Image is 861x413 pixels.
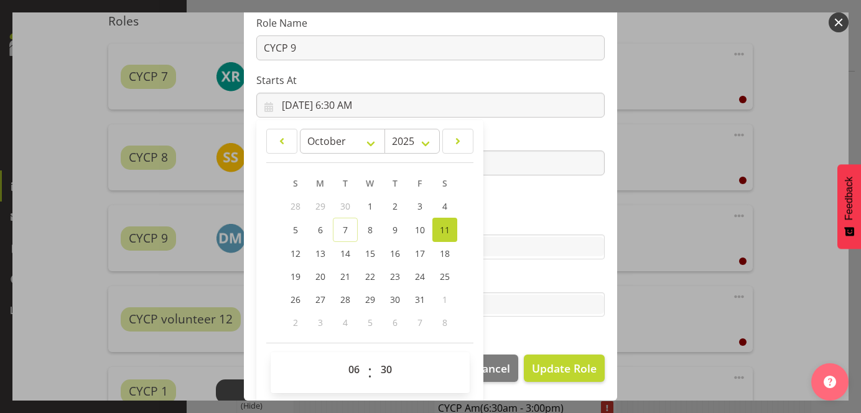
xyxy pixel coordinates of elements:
[440,248,450,259] span: 18
[293,177,298,189] span: S
[291,271,300,282] span: 19
[358,242,383,265] a: 15
[365,248,375,259] span: 15
[432,265,457,288] a: 25
[315,200,325,212] span: 29
[393,317,398,328] span: 6
[358,265,383,288] a: 22
[291,200,300,212] span: 28
[283,265,308,288] a: 19
[383,195,407,218] a: 2
[291,294,300,305] span: 26
[440,271,450,282] span: 25
[308,265,333,288] a: 20
[368,357,372,388] span: :
[417,317,422,328] span: 7
[318,224,323,236] span: 6
[432,195,457,218] a: 4
[293,317,298,328] span: 2
[442,317,447,328] span: 8
[467,355,518,382] button: Cancel
[532,360,597,376] span: Update Role
[407,288,432,311] a: 31
[393,177,398,189] span: T
[390,248,400,259] span: 16
[524,355,605,382] button: Update Role
[333,242,358,265] a: 14
[358,195,383,218] a: 1
[383,265,407,288] a: 23
[283,288,308,311] a: 26
[365,294,375,305] span: 29
[343,224,348,236] span: 7
[407,265,432,288] a: 24
[256,16,605,30] label: Role Name
[291,248,300,259] span: 12
[442,177,447,189] span: S
[368,200,373,212] span: 1
[308,242,333,265] a: 13
[415,224,425,236] span: 10
[256,35,605,60] input: E.g. Waiter 1
[293,224,298,236] span: 5
[837,164,861,249] button: Feedback - Show survey
[333,218,358,242] a: 7
[432,242,457,265] a: 18
[415,294,425,305] span: 31
[365,271,375,282] span: 22
[308,288,333,311] a: 27
[333,265,358,288] a: 21
[442,200,447,212] span: 4
[315,294,325,305] span: 27
[340,200,350,212] span: 30
[824,376,836,388] img: help-xxl-2.png
[475,360,510,376] span: Cancel
[358,218,383,242] a: 8
[383,218,407,242] a: 9
[383,288,407,311] a: 30
[368,224,373,236] span: 8
[393,224,398,236] span: 9
[283,242,308,265] a: 12
[407,218,432,242] a: 10
[366,177,374,189] span: W
[256,73,605,88] label: Starts At
[308,218,333,242] a: 6
[440,224,450,236] span: 11
[415,248,425,259] span: 17
[390,294,400,305] span: 30
[844,177,855,220] span: Feedback
[283,218,308,242] a: 5
[417,200,422,212] span: 3
[315,248,325,259] span: 13
[432,218,457,242] a: 11
[407,195,432,218] a: 3
[343,177,348,189] span: T
[340,248,350,259] span: 14
[343,317,348,328] span: 4
[417,177,422,189] span: F
[340,294,350,305] span: 28
[407,242,432,265] a: 17
[393,200,398,212] span: 2
[415,271,425,282] span: 24
[383,242,407,265] a: 16
[318,317,323,328] span: 3
[358,288,383,311] a: 29
[368,317,373,328] span: 5
[333,288,358,311] a: 28
[315,271,325,282] span: 20
[316,177,324,189] span: M
[256,93,605,118] input: Click to select...
[442,294,447,305] span: 1
[390,271,400,282] span: 23
[340,271,350,282] span: 21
